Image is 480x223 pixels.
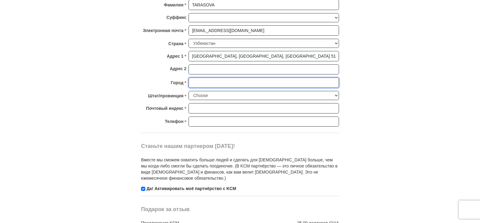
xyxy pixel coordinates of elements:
[170,66,186,71] font: Адрес 2
[141,143,235,149] font: Станьте нашим партнером [DATE]!
[165,119,183,124] font: Телефон
[168,41,184,46] font: Страна
[167,15,186,20] font: Суффикс
[143,28,183,33] font: Электронная почта
[164,2,183,7] font: Фамилия
[146,186,236,191] font: Да! Активировать моё партнёрство с KCM
[167,54,184,59] font: Адрес 1
[141,157,337,181] font: Вместе мы сможем охватить больше людей и сделать для [DEMOGRAPHIC_DATA] больше, чем мы когда-либо...
[171,80,184,85] font: Город
[141,206,190,212] font: Подарок за отзыв
[146,106,183,111] font: Почтовый индекс
[148,93,183,98] font: Штат/провинция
